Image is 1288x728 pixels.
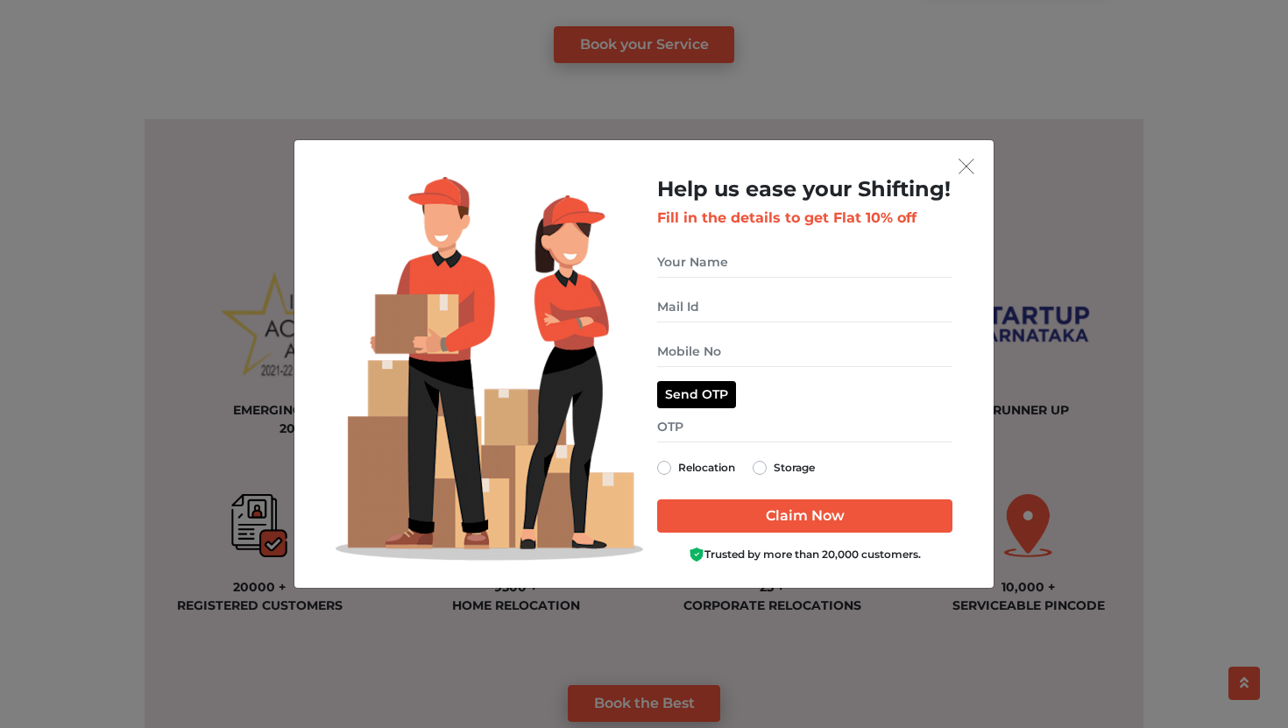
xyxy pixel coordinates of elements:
input: Mobile No [657,336,952,367]
input: OTP [657,412,952,442]
h3: Fill in the details to get Flat 10% off [657,209,952,226]
input: Your Name [657,247,952,278]
h2: Help us ease your Shifting! [657,177,952,202]
div: Trusted by more than 20,000 customers. [657,547,952,563]
input: Mail Id [657,292,952,322]
button: Send OTP [657,381,736,408]
input: Claim Now [657,499,952,533]
img: Boxigo Customer Shield [689,547,704,562]
label: Relocation [678,457,735,478]
label: Storage [774,457,815,478]
img: Lead Welcome Image [336,177,644,561]
img: exit [959,159,974,174]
